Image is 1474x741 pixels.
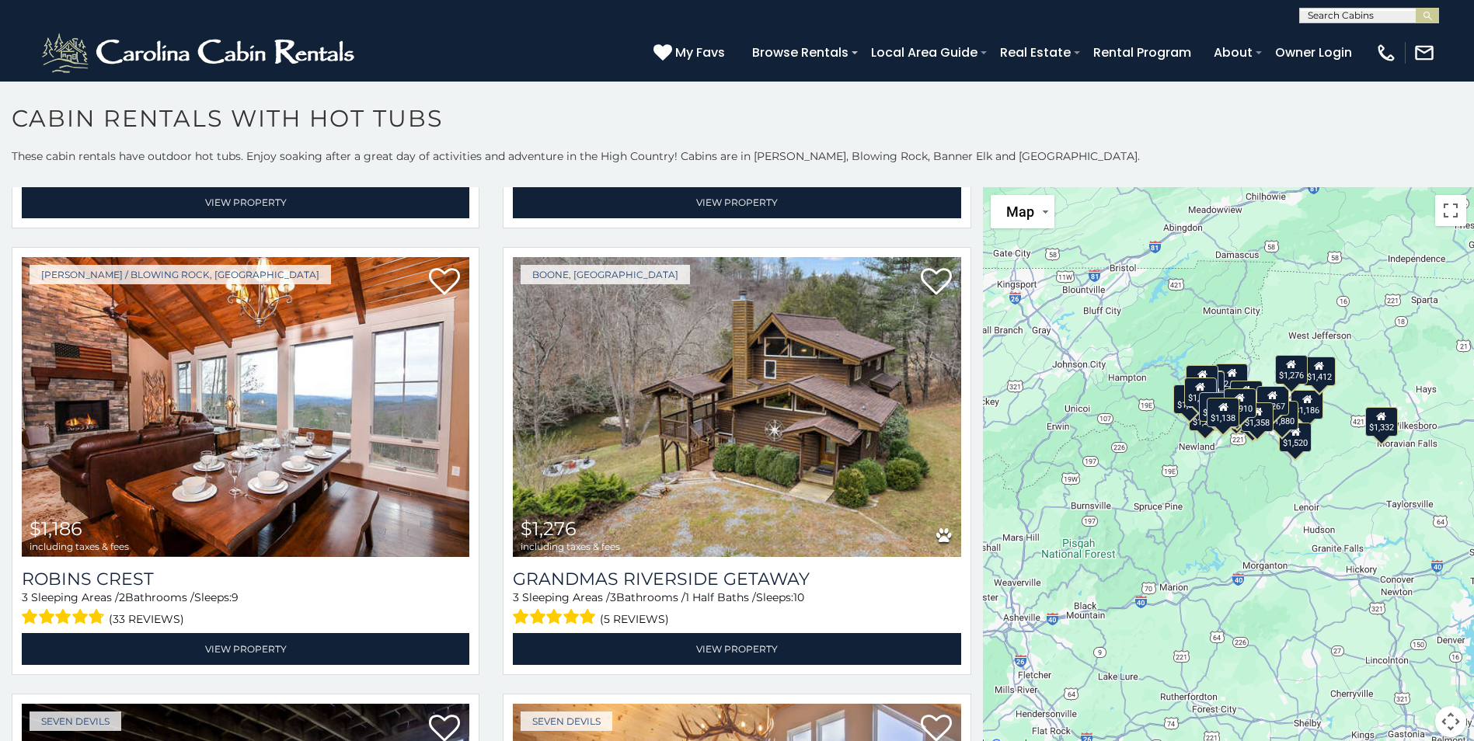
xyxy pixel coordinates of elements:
a: Grandmas Riverside Getaway $1,276 including taxes & fees [513,257,960,557]
a: Owner Login [1267,39,1360,66]
div: $1,412 [1302,357,1335,386]
a: [PERSON_NAME] / Blowing Rock, [GEOGRAPHIC_DATA] [30,265,331,284]
span: 3 [513,590,519,604]
div: $1,637 [1186,365,1218,395]
img: Grandmas Riverside Getaway [513,257,960,557]
a: Rental Program [1085,39,1199,66]
div: $1,880 [1266,401,1298,430]
div: $1,138 [1207,398,1239,427]
span: Map [1006,204,1034,220]
a: My Favs [653,43,729,63]
a: View Property [513,186,960,218]
a: About [1206,39,1260,66]
span: (33 reviews) [109,609,184,629]
span: 3 [610,590,616,604]
div: $2,063 [1215,364,1248,393]
div: $3,319 [1198,392,1231,422]
img: mail-regular-white.png [1413,42,1435,64]
span: (5 reviews) [600,609,669,629]
button: Map camera controls [1435,706,1466,737]
div: $2,219 [1230,381,1263,410]
span: $1,276 [521,517,577,540]
a: Seven Devils [521,711,612,731]
div: $1,358 [1241,402,1274,432]
a: Local Area Guide [863,39,985,66]
img: White-1-2.png [39,30,361,76]
span: including taxes & fees [30,541,129,551]
div: $1,186 [1291,390,1323,419]
a: Real Estate [992,39,1078,66]
div: $1,910 [1224,388,1256,418]
img: phone-regular-white.png [1375,42,1397,64]
div: $1,276 [1275,355,1308,384]
span: including taxes & fees [521,541,620,551]
a: Boone, [GEOGRAPHIC_DATA] [521,265,690,284]
a: Robins Crest $1,186 including taxes & fees [22,257,469,557]
div: $1,601 [1192,371,1225,401]
div: Sleeping Areas / Bathrooms / Sleeps: [513,590,960,629]
div: $1,692 [1184,377,1217,407]
a: View Property [513,633,960,665]
button: Toggle fullscreen view [1435,195,1466,226]
a: Add to favorites [921,266,952,299]
button: Change map style [991,195,1054,228]
span: $1,186 [30,517,82,540]
div: $1,332 [1364,407,1397,437]
a: Seven Devils [30,711,121,731]
div: $1,267 [1256,386,1288,416]
span: 9 [232,590,239,604]
div: $1,520 [1279,423,1312,452]
div: $1,348 [1173,384,1206,414]
span: 2 [119,590,125,604]
a: View Property [22,633,469,665]
a: Add to favorites [429,266,460,299]
a: Grandmas Riverside Getaway [513,569,960,590]
div: $1,278 [1189,402,1221,431]
span: 1 Half Baths / [685,590,756,604]
span: 10 [793,590,804,604]
a: Browse Rentals [744,39,856,66]
span: My Favs [675,43,725,62]
span: 3 [22,590,28,604]
a: Robins Crest [22,569,469,590]
img: Robins Crest [22,257,469,557]
a: View Property [22,186,469,218]
div: Sleeping Areas / Bathrooms / Sleeps: [22,590,469,629]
